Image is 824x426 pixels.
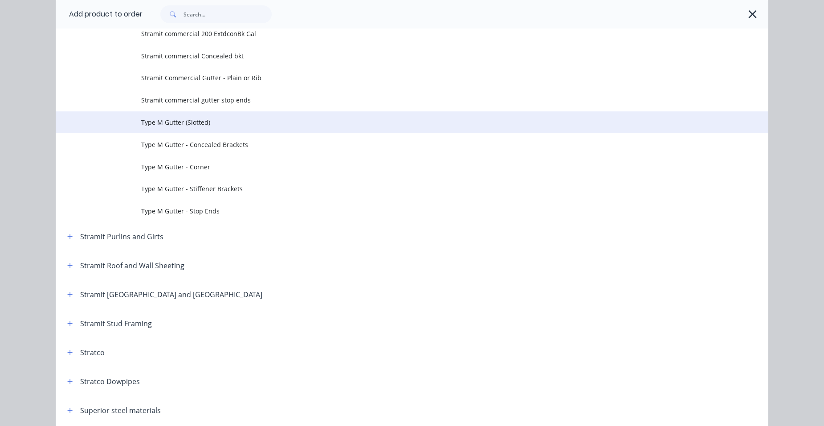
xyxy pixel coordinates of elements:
span: Type M Gutter (Slotted) [141,118,643,127]
div: Stratco Dowpipes [80,376,140,387]
span: Type M Gutter - Corner [141,162,643,172]
input: Search... [184,5,272,23]
span: Type M Gutter - Stiffener Brackets [141,184,643,193]
div: Stramit [GEOGRAPHIC_DATA] and [GEOGRAPHIC_DATA] [80,289,262,300]
span: Type M Gutter - Stop Ends [141,206,643,216]
span: Stramit commercial Concealed bkt [141,51,643,61]
div: Stramit Purlins and Girts [80,231,163,242]
div: Superior steel materials [80,405,161,416]
span: Stramit Commercial Gutter - Plain or Rib [141,73,643,82]
div: Stramit Roof and Wall Sheeting [80,260,184,271]
span: Stramit commercial 200 ExtdconBk Gal [141,29,643,38]
div: Stramit Stud Framing [80,318,152,329]
span: Type M Gutter - Concealed Brackets [141,140,643,149]
div: Stratco [80,347,105,358]
span: Stramit commercial gutter stop ends [141,95,643,105]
